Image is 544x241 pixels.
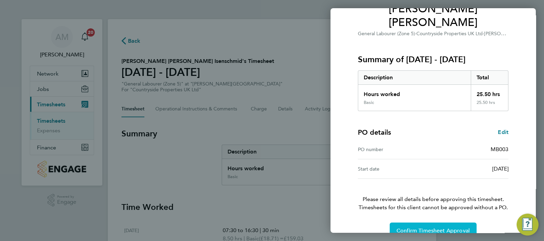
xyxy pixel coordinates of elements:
[483,31,484,37] span: ·
[358,165,433,173] div: Start date
[358,54,508,65] h3: Summary of [DATE] - [DATE]
[390,223,477,239] button: Confirm Timesheet Approval
[358,31,415,37] span: General Labourer (Zone 5)
[358,70,508,111] div: Summary of 25 - 31 Aug 2025
[350,179,517,212] p: Please review all details before approving this timesheet.
[358,71,471,84] div: Description
[433,165,508,173] div: [DATE]
[358,128,391,137] h4: PO details
[364,100,374,105] div: Basic
[358,85,471,100] div: Hours worked
[498,129,508,135] span: Edit
[484,30,536,37] span: [PERSON_NAME] Parva
[416,31,483,37] span: Countryside Properties UK Ltd
[517,214,539,236] button: Engage Resource Center
[471,71,508,84] div: Total
[471,100,508,111] div: 25.50 hrs
[350,203,517,212] span: Timesheets for this client cannot be approved without a PO.
[397,227,470,234] span: Confirm Timesheet Approval
[415,31,416,37] span: ·
[491,146,508,152] span: MB003
[471,85,508,100] div: 25.50 hrs
[358,145,433,153] div: PO number
[498,128,508,136] a: Edit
